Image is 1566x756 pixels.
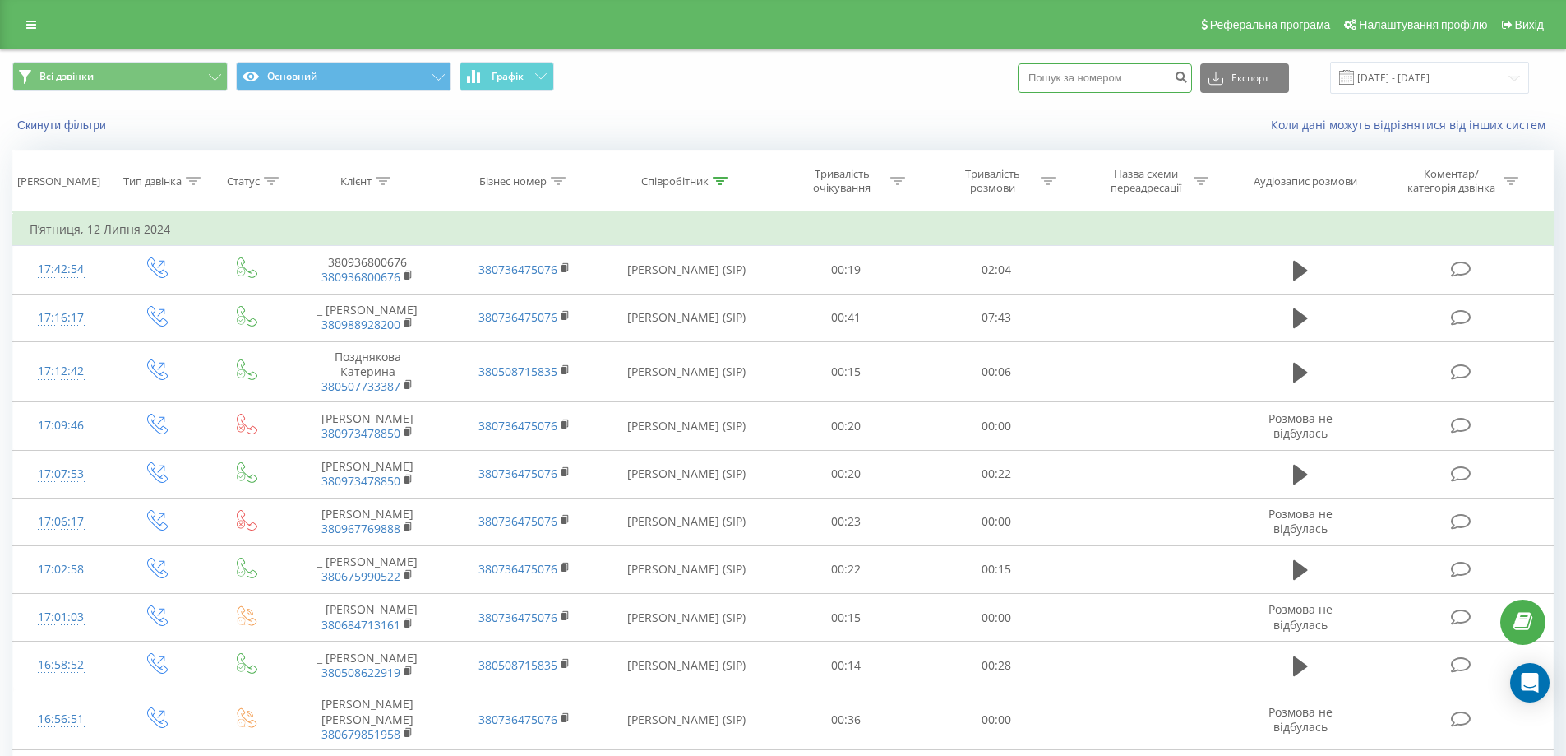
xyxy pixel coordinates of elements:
span: Всі дзвінки [39,70,94,83]
td: _ [PERSON_NAME] [289,545,446,593]
span: Графік [492,71,524,82]
div: Коментар/категорія дзвінка [1403,167,1499,195]
td: 00:15 [922,545,1072,593]
a: 380508715835 [478,657,557,673]
a: 380736475076 [478,513,557,529]
td: 07:43 [922,294,1072,341]
td: 00:36 [771,689,922,750]
div: 17:16:17 [30,302,93,334]
button: Всі дзвінки [12,62,228,91]
a: Коли дані можуть відрізнятися вiд інших систем [1271,117,1554,132]
span: Розмова не відбулась [1268,601,1333,632]
a: 380973478850 [321,425,400,441]
td: 00:00 [922,402,1072,450]
a: 380936800676 [321,269,400,285]
td: 00:28 [922,642,1072,689]
span: Реферальна програма [1210,18,1331,31]
div: Статус [227,174,260,188]
td: 00:00 [922,594,1072,642]
td: 380936800676 [289,246,446,294]
td: 02:04 [922,246,1072,294]
a: 380973478850 [321,473,400,489]
div: Open Intercom Messenger [1510,663,1550,703]
td: [PERSON_NAME] (SIP) [603,341,771,402]
input: Пошук за номером [1018,63,1192,93]
button: Скинути фільтри [12,118,114,132]
a: 380736475076 [478,561,557,577]
button: Графік [460,62,554,91]
a: 380507733387 [321,378,400,394]
span: Налаштування профілю [1359,18,1487,31]
a: 380736475076 [478,262,557,277]
td: [PERSON_NAME] (SIP) [603,402,771,450]
span: Розмова не відбулась [1268,704,1333,735]
td: [PERSON_NAME] (SIP) [603,498,771,545]
div: 17:12:42 [30,355,93,387]
div: Клієнт [340,174,372,188]
a: 380684713161 [321,617,400,633]
a: 380675990522 [321,568,400,584]
td: [PERSON_NAME] (SIP) [603,450,771,498]
div: 17:09:46 [30,410,93,442]
td: [PERSON_NAME] (SIP) [603,246,771,294]
td: Позднякова Катерина [289,341,446,402]
td: 00:22 [771,545,922,593]
a: 380508715835 [478,364,557,379]
button: Основний [236,62,451,91]
div: Назва схеми переадресації [1102,167,1190,195]
td: [PERSON_NAME] (SIP) [603,642,771,689]
a: 380736475076 [478,610,557,625]
a: 380736475076 [478,712,557,727]
div: [PERSON_NAME] [17,174,100,188]
td: _ [PERSON_NAME] [289,642,446,689]
a: 380736475076 [478,309,557,325]
div: Бізнес номер [479,174,547,188]
td: _ [PERSON_NAME] [289,294,446,341]
td: 00:41 [771,294,922,341]
span: Розмова не відбулась [1268,410,1333,441]
div: 17:07:53 [30,458,93,490]
td: [PERSON_NAME] [289,450,446,498]
td: [PERSON_NAME] (SIP) [603,294,771,341]
div: 17:01:03 [30,601,93,633]
td: 00:20 [771,450,922,498]
div: Аудіозапис розмови [1254,174,1357,188]
td: П’ятниця, 12 Липня 2024 [13,213,1554,246]
div: 16:56:51 [30,703,93,735]
span: Вихід [1515,18,1544,31]
td: [PERSON_NAME] (SIP) [603,545,771,593]
td: 00:06 [922,341,1072,402]
td: [PERSON_NAME] [289,498,446,545]
a: 380736475076 [478,466,557,481]
td: 00:20 [771,402,922,450]
div: Тривалість очікування [798,167,886,195]
div: Тривалість розмови [949,167,1037,195]
td: 00:00 [922,689,1072,750]
a: 380736475076 [478,418,557,434]
td: [PERSON_NAME] [289,402,446,450]
a: 380679851958 [321,726,400,742]
td: 00:22 [922,450,1072,498]
td: 00:14 [771,642,922,689]
a: 380508622919 [321,665,400,680]
td: [PERSON_NAME] (SIP) [603,689,771,750]
div: 17:42:54 [30,253,93,285]
td: [PERSON_NAME] [PERSON_NAME] [289,689,446,750]
a: 380988928200 [321,317,400,332]
td: 00:19 [771,246,922,294]
td: [PERSON_NAME] (SIP) [603,594,771,642]
div: Співробітник [641,174,709,188]
td: 00:15 [771,341,922,402]
td: 00:15 [771,594,922,642]
div: 17:02:58 [30,554,93,586]
td: _ [PERSON_NAME] [289,594,446,642]
div: 16:58:52 [30,649,93,681]
button: Експорт [1200,63,1289,93]
td: 00:00 [922,498,1072,545]
td: 00:23 [771,498,922,545]
div: 17:06:17 [30,506,93,538]
a: 380967769888 [321,521,400,536]
span: Розмова не відбулась [1268,506,1333,536]
div: Тип дзвінка [123,174,182,188]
